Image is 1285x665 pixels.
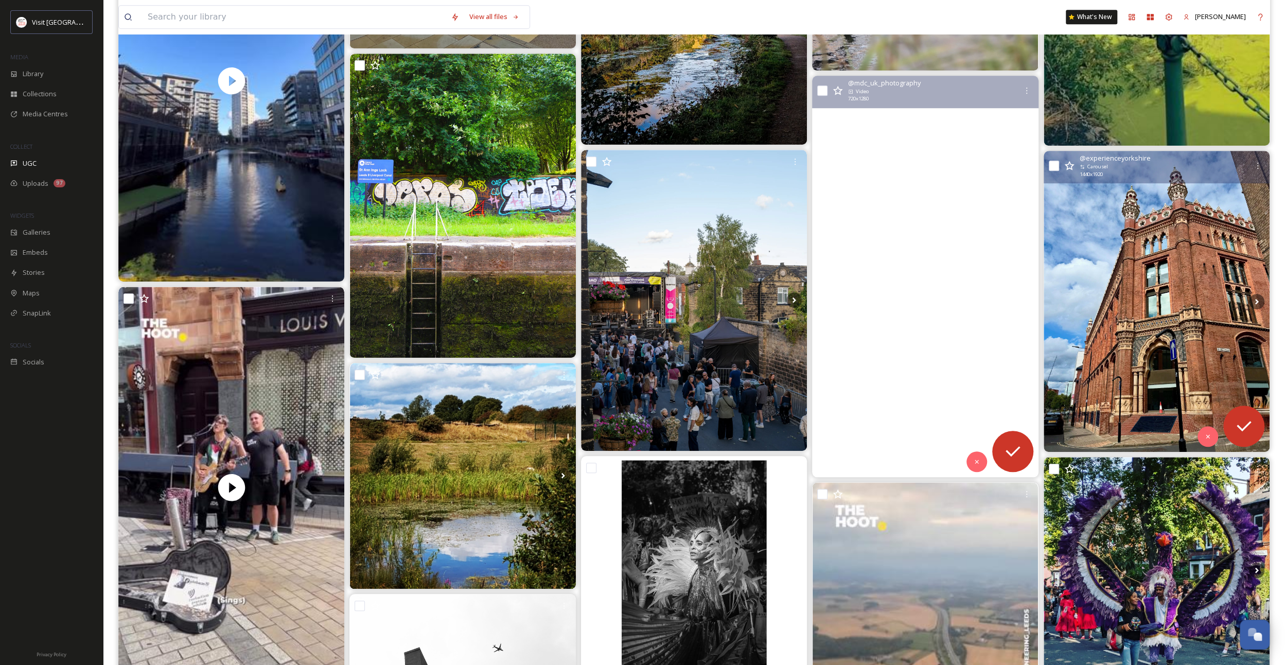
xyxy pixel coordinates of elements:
span: Uploads [23,179,48,188]
span: Collections [23,89,57,99]
span: UGC [23,159,37,168]
span: Media Centres [23,109,68,119]
span: Privacy Policy [37,651,66,658]
img: download%20(3).png [16,17,27,27]
span: Library [23,69,43,79]
div: 97 [54,179,65,187]
a: What's New [1066,10,1117,24]
span: @ mdc_uk_photography [848,78,921,88]
img: St Ann Ings Lock, Leeds & Liverpool Canal, June 2025 #visitleeds #leedsliverpoolcanal #leedscanal... [350,54,576,358]
input: Search your library [143,6,446,28]
span: MEDIA [10,53,28,61]
span: SOCIALS [10,341,31,349]
span: @ experienceyorkshire [1080,153,1151,163]
span: 720 x 1280 [848,95,869,102]
video: Happy Sunday 🌞, Leeds Water Taxi, England . . . #leedswatertaxi #leedsdock #riverside #leedslife ... [812,76,1038,477]
span: Maps [23,288,40,298]
span: COLLECT [10,143,32,150]
img: Out for a walk along this path off the road and through the fields #reflections #summerdays #summ... [350,363,576,589]
span: SnapLink [23,308,51,318]
img: Back guiding in Leeds today - a city with a great mix of grand old buildings sitting alongside mo... [1044,151,1270,452]
span: Galleries [23,227,50,237]
span: Video [856,88,869,95]
button: Open Chat [1240,620,1270,650]
span: Stories [23,268,45,277]
img: Here's Friday at chapelallertonfestival. #leeds #leedslife #discoverleeds #leedsphoto #igersleeds... [581,150,807,451]
span: Socials [23,357,44,367]
span: WIDGETS [10,212,34,219]
span: Embeds [23,248,48,257]
span: Carousel [1087,163,1108,170]
a: View all files [464,7,524,27]
a: Privacy Policy [37,647,66,660]
span: Visit [GEOGRAPHIC_DATA] [32,17,112,27]
span: 1440 x 1920 [1080,171,1103,178]
span: [PERSON_NAME] [1195,12,1246,21]
a: [PERSON_NAME] [1178,7,1251,27]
